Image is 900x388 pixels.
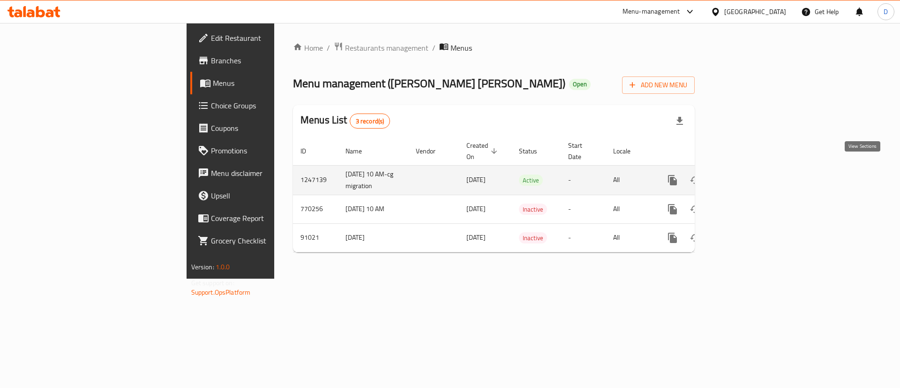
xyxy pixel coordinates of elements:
span: 1.0.0 [216,261,230,273]
span: Choice Groups [211,100,330,111]
button: more [661,198,684,221]
span: Restaurants management [345,42,428,53]
a: Grocery Checklist [190,229,337,252]
td: [DATE] 10 AM [338,195,408,223]
nav: breadcrumb [293,42,695,54]
span: Menus [213,77,330,89]
span: Grocery Checklist [211,235,330,246]
span: Menus [450,42,472,53]
span: Version: [191,261,214,273]
span: 3 record(s) [350,117,390,126]
span: Coupons [211,122,330,134]
a: Coverage Report [190,207,337,229]
span: Created On [466,140,500,162]
table: enhanced table [293,137,759,252]
span: [DATE] [466,174,486,186]
td: [DATE] [338,223,408,252]
a: Branches [190,49,337,72]
td: [DATE] 10 AM-cg migration [338,165,408,195]
span: Promotions [211,145,330,156]
div: [GEOGRAPHIC_DATA] [724,7,786,17]
span: Active [519,175,543,186]
span: Start Date [568,140,594,162]
a: Support.OpsPlatform [191,286,251,298]
a: Menus [190,72,337,94]
button: Add New Menu [622,76,695,94]
span: Locale [613,145,643,157]
span: Branches [211,55,330,66]
span: Inactive [519,233,547,243]
a: Restaurants management [334,42,428,54]
h2: Menus List [300,113,390,129]
td: All [606,195,654,223]
span: Menu management ( [PERSON_NAME] [PERSON_NAME] ) [293,73,565,94]
span: Edit Restaurant [211,32,330,44]
span: Name [345,145,374,157]
td: - [561,165,606,195]
span: D [884,7,888,17]
div: Inactive [519,204,547,215]
a: Edit Restaurant [190,27,337,49]
button: Change Status [684,227,706,249]
button: Change Status [684,198,706,221]
span: Status [519,145,549,157]
span: Get support on: [191,277,234,289]
span: [DATE] [466,231,486,243]
td: All [606,165,654,195]
td: All [606,223,654,252]
span: [DATE] [466,203,486,215]
span: Coverage Report [211,213,330,224]
span: Vendor [416,145,448,157]
a: Coupons [190,117,337,139]
div: Inactive [519,232,547,243]
a: Menu disclaimer [190,162,337,184]
span: Inactive [519,204,547,215]
button: Change Status [684,169,706,191]
div: Export file [668,110,691,132]
td: - [561,223,606,252]
th: Actions [654,137,759,166]
button: more [661,169,684,191]
span: Add New Menu [630,79,687,91]
a: Upsell [190,184,337,207]
span: ID [300,145,318,157]
div: Active [519,175,543,186]
li: / [432,42,435,53]
a: Choice Groups [190,94,337,117]
button: more [661,227,684,249]
span: Menu disclaimer [211,167,330,179]
div: Open [569,79,591,90]
span: Open [569,80,591,88]
div: Total records count [350,114,390,129]
td: - [561,195,606,223]
span: Upsell [211,190,330,201]
a: Promotions [190,139,337,162]
div: Menu-management [622,6,680,17]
